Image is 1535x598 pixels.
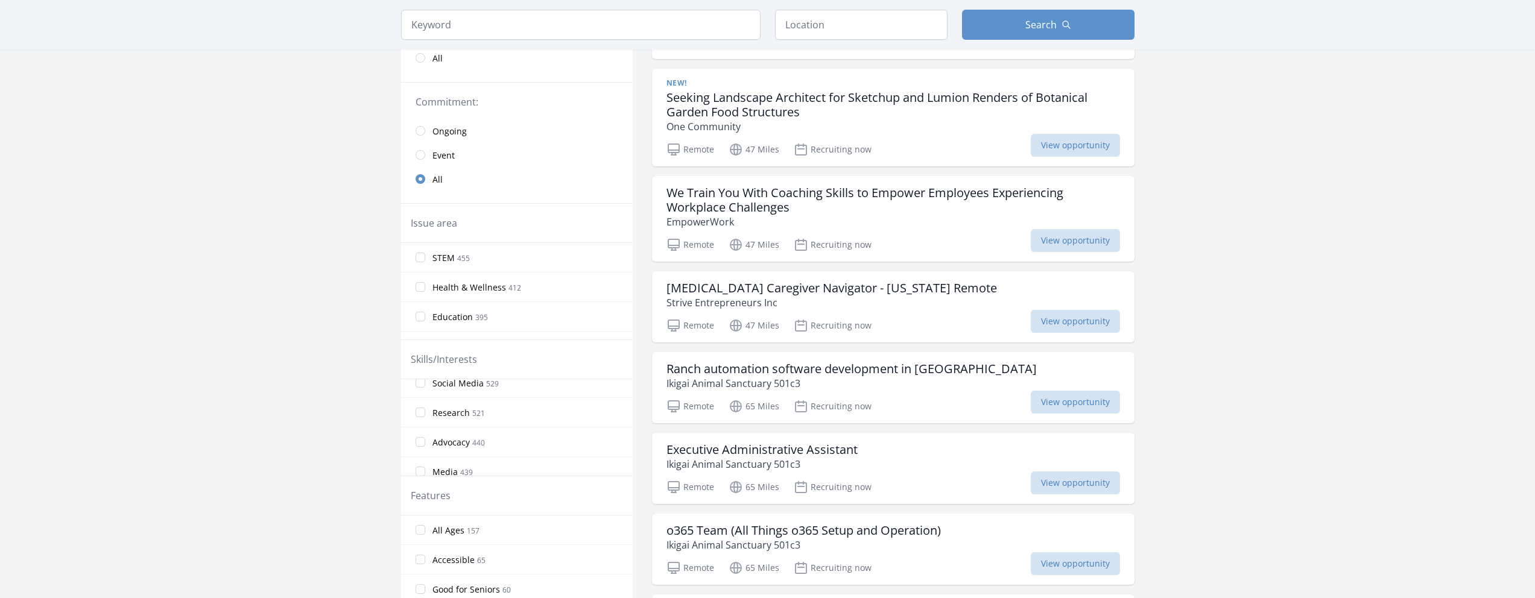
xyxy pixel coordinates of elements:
a: Executive Administrative Assistant Ikigai Animal Sanctuary 501c3 Remote 65 Miles Recruiting now V... [652,433,1135,504]
span: Media [432,466,458,478]
input: Education 395 [416,312,425,321]
input: All Ages 157 [416,525,425,535]
input: Social Media 529 [416,378,425,388]
p: Recruiting now [794,561,872,575]
span: Research [432,407,470,419]
p: Remote [666,318,714,333]
span: Ongoing [432,125,467,137]
span: 65 [477,555,486,565]
p: 65 Miles [729,561,779,575]
span: View opportunity [1031,310,1120,333]
span: 439 [460,467,473,477]
p: Remote [666,238,714,252]
span: All Ages [432,524,464,537]
span: Search [1025,17,1057,32]
p: Recruiting now [794,238,872,252]
a: [MEDICAL_DATA] Caregiver Navigator - [US_STATE] Remote Strive Entrepreneurs Inc Remote 47 Miles R... [652,271,1135,342]
a: Event [401,143,633,167]
p: Recruiting now [794,142,872,157]
h3: Ranch automation software development in [GEOGRAPHIC_DATA] [666,362,1037,376]
input: Media 439 [416,467,425,476]
span: 412 [508,283,521,293]
input: Keyword [401,10,761,40]
legend: Skills/Interests [411,352,477,367]
a: o365 Team (All Things o365 Setup and Operation) Ikigai Animal Sanctuary 501c3 Remote 65 Miles Rec... [652,514,1135,585]
span: Good for Seniors [432,584,500,596]
h3: Executive Administrative Assistant [666,442,858,457]
p: 47 Miles [729,142,779,157]
p: 65 Miles [729,399,779,414]
p: Remote [666,480,714,494]
p: Recruiting now [794,399,872,414]
span: All [432,52,443,65]
span: 440 [472,438,485,448]
span: 521 [472,408,485,418]
input: Health & Wellness 412 [416,282,425,292]
span: Health & Wellness [432,282,506,294]
p: 65 Miles [729,480,779,494]
legend: Commitment: [416,95,618,109]
p: 47 Miles [729,238,779,252]
input: Good for Seniors 60 [416,584,425,594]
p: Remote [666,142,714,157]
legend: Features [411,488,451,503]
a: All [401,46,633,70]
button: Search [962,10,1135,40]
p: Remote [666,399,714,414]
h3: Seeking Landscape Architect for Sketchup and Lumion Renders of Botanical Garden Food Structures [666,90,1120,119]
p: Ikigai Animal Sanctuary 501c3 [666,457,858,471]
span: View opportunity [1031,471,1120,494]
input: Accessible 65 [416,555,425,564]
span: View opportunity [1031,229,1120,252]
span: Advocacy [432,436,470,448]
span: All [432,174,443,186]
a: We Train You With Coaching Skills to Empower Employees Experiencing Workplace Challenges EmpowerW... [652,176,1135,262]
a: Ranch automation software development in [GEOGRAPHIC_DATA] Ikigai Animal Sanctuary 501c3 Remote 6... [652,352,1135,423]
a: New! Seeking Landscape Architect for Sketchup and Lumion Renders of Botanical Garden Food Structu... [652,69,1135,166]
p: Ikigai Animal Sanctuary 501c3 [666,376,1037,391]
h3: o365 Team (All Things o365 Setup and Operation) [666,523,941,538]
span: Event [432,149,455,162]
p: Ikigai Animal Sanctuary 501c3 [666,538,941,552]
span: View opportunity [1031,134,1120,157]
input: Advocacy 440 [416,437,425,447]
input: Location [775,10,948,40]
span: Social Media [432,377,484,389]
span: 455 [457,253,470,263]
p: EmpowerWork [666,215,1120,229]
span: 60 [502,585,511,595]
p: One Community [666,119,1120,134]
span: 157 [467,526,479,536]
h3: [MEDICAL_DATA] Caregiver Navigator - [US_STATE] Remote [666,281,997,295]
span: View opportunity [1031,391,1120,414]
h3: We Train You With Coaching Skills to Empower Employees Experiencing Workplace Challenges [666,186,1120,215]
span: 395 [475,312,488,323]
a: Ongoing [401,119,633,143]
input: Research 521 [416,408,425,417]
p: Recruiting now [794,318,872,333]
input: STEM 455 [416,253,425,262]
p: 47 Miles [729,318,779,333]
p: Strive Entrepreneurs Inc [666,295,997,310]
span: STEM [432,252,455,264]
span: View opportunity [1031,552,1120,575]
span: Education [432,311,473,323]
span: Accessible [432,554,475,566]
a: All [401,167,633,191]
span: 529 [486,379,499,389]
p: Recruiting now [794,480,872,494]
legend: Issue area [411,216,457,230]
span: New! [666,78,687,88]
p: Remote [666,561,714,575]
